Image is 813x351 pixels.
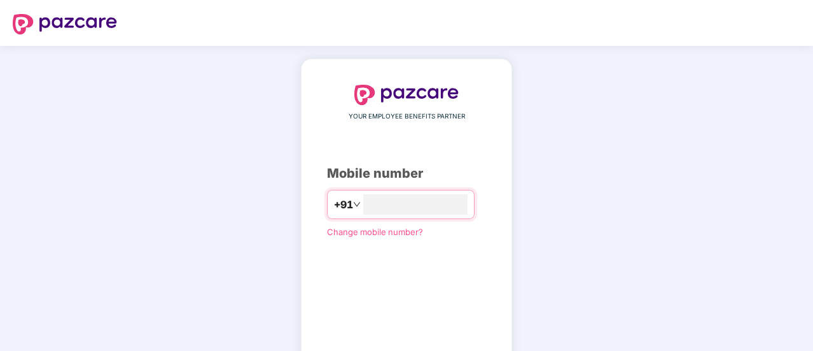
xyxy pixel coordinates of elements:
[13,14,117,34] img: logo
[327,227,423,237] a: Change mobile number?
[354,85,459,105] img: logo
[334,197,353,213] span: +91
[349,111,465,122] span: YOUR EMPLOYEE BENEFITS PARTNER
[327,164,486,183] div: Mobile number
[353,201,361,208] span: down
